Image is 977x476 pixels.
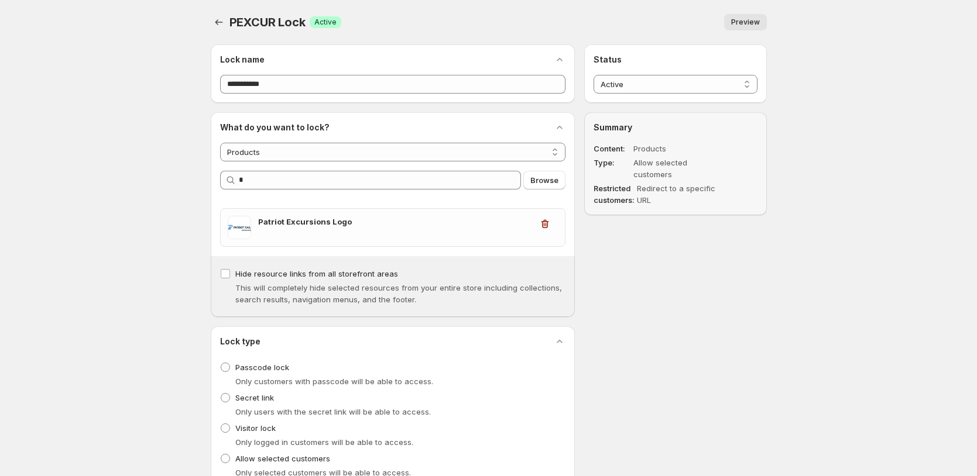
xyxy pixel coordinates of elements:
[220,336,260,347] h2: Lock type
[594,182,635,206] dt: Restricted customers:
[235,437,413,447] span: Only logged in customers will be able to access.
[314,18,337,27] span: Active
[594,54,757,65] h2: Status
[235,377,433,386] span: Only customers with passcode will be able to access.
[235,423,276,433] span: Visitor lock
[235,407,431,416] span: Only users with the secret link will be able to access.
[724,14,767,30] button: Preview
[633,157,724,180] dd: Allow selected customers
[731,18,760,27] span: Preview
[220,54,265,65] h2: Lock name
[235,393,274,402] span: Secret link
[594,157,631,180] dt: Type:
[235,283,562,304] span: This will completely hide selected resources from your entire store including collections, search...
[637,182,727,206] dd: Redirect to a specific URL
[594,143,631,154] dt: Content:
[258,216,533,227] h3: Patriot Excursions Logo
[530,174,558,186] span: Browse
[229,15,306,29] span: PEXCUR Lock
[633,143,724,154] dd: Products
[211,14,227,30] button: Back
[220,122,330,133] h2: What do you want to lock?
[235,269,398,278] span: Hide resource links from all storefront areas
[523,171,565,189] button: Browse
[235,454,330,463] span: Allow selected customers
[235,363,289,372] span: Passcode lock
[594,122,757,133] h2: Summary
